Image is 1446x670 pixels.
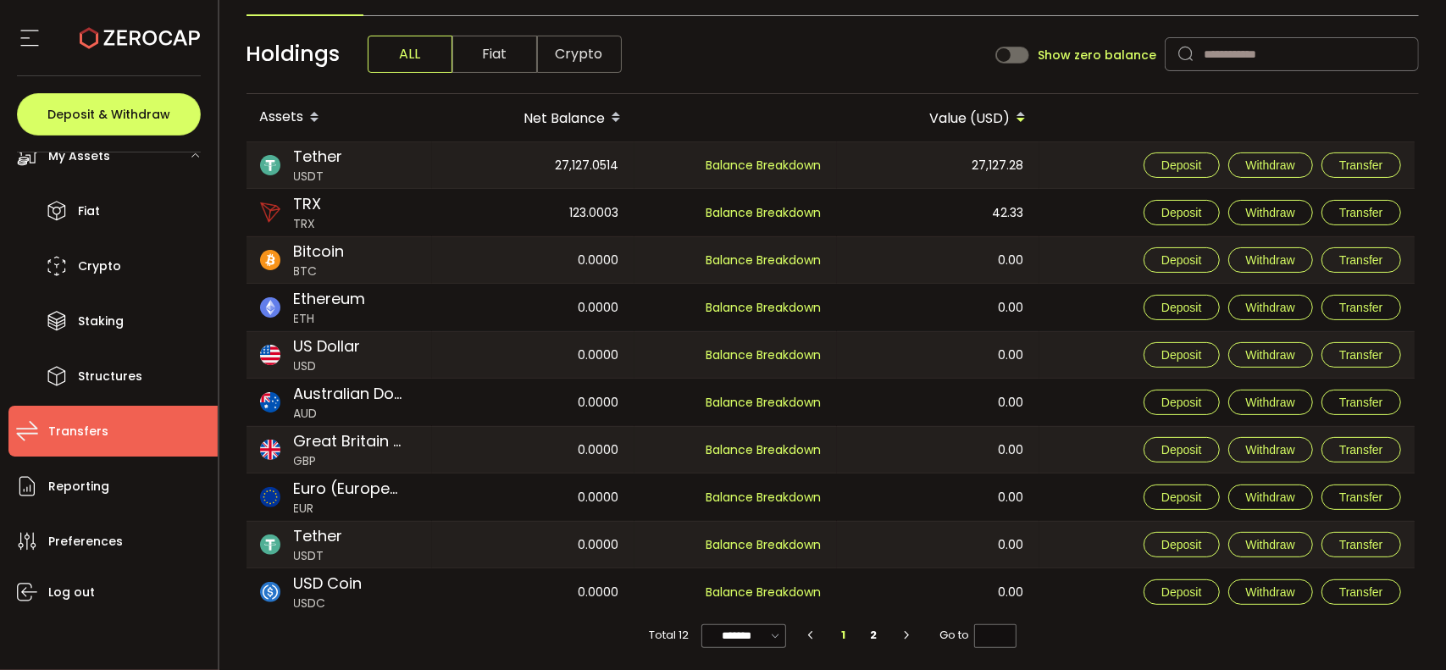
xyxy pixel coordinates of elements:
span: Balance Breakdown [706,298,822,318]
span: Structures [78,364,142,389]
span: Deposit [1161,253,1201,267]
span: Staking [78,309,124,334]
span: USDT [294,168,343,185]
div: 0.00 [837,522,1038,568]
span: Euro (European Monetary Unit) [294,477,403,500]
span: EUR [294,500,403,518]
iframe: Chat Widget [1361,589,1446,670]
div: 0.00 [837,237,1038,283]
span: Deposit [1161,396,1201,409]
span: Balance Breakdown [706,346,822,365]
div: Net Balance [432,103,634,132]
button: Deposit [1144,437,1219,462]
span: Balance Breakdown [706,535,822,555]
div: 42.33 [837,189,1038,236]
div: 0.00 [837,427,1038,473]
button: Deposit & Withdraw [17,93,201,136]
span: Show zero balance [1038,49,1156,61]
div: 0.0000 [432,284,633,331]
span: Withdraw [1246,585,1295,599]
div: 0.00 [837,568,1038,616]
button: Transfer [1321,247,1401,273]
button: Deposit [1144,295,1219,320]
img: usdt_portfolio.svg [260,534,280,555]
img: eth_portfolio.svg [260,297,280,318]
img: usdc_portfolio.svg [260,582,280,602]
button: Transfer [1321,485,1401,510]
span: Crypto [537,36,622,73]
span: Transfer [1339,585,1383,599]
span: Balance Breakdown [706,204,822,221]
div: 27,127.28 [837,142,1038,188]
span: Deposit [1161,490,1201,504]
div: 0.0000 [432,568,633,616]
span: Deposit [1161,585,1201,599]
span: AUD [294,405,403,423]
div: 0.00 [837,473,1038,521]
span: My Assets [48,144,110,169]
span: Transfers [48,419,108,444]
span: Balance Breakdown [706,157,822,174]
button: Withdraw [1228,295,1313,320]
span: GBP [294,452,403,470]
span: Holdings [247,38,341,70]
span: Transfer [1339,348,1383,362]
span: Transfer [1339,490,1383,504]
button: Transfer [1321,390,1401,415]
span: ETH [294,310,366,328]
button: Withdraw [1228,579,1313,605]
span: ALL [368,36,452,73]
button: Deposit [1144,390,1219,415]
button: Deposit [1144,532,1219,557]
button: Transfer [1321,342,1401,368]
span: Reporting [48,474,109,499]
span: Go to [939,623,1017,647]
span: Transfer [1339,301,1383,314]
span: USDT [294,547,343,565]
span: Balance Breakdown [706,393,822,413]
button: Deposit [1144,485,1219,510]
div: 27,127.0514 [432,142,633,188]
div: 0.00 [837,332,1038,378]
img: usdt_portfolio.svg [260,155,280,175]
span: US Dollar [294,335,361,357]
button: Withdraw [1228,200,1313,225]
span: Deposit [1161,443,1201,457]
span: Crypto [78,254,121,279]
button: Deposit [1144,152,1219,178]
span: Withdraw [1246,206,1295,219]
li: 1 [828,623,859,647]
div: Assets [247,103,432,132]
span: Transfer [1339,206,1383,219]
button: Withdraw [1228,485,1313,510]
span: Deposit [1161,348,1201,362]
span: Fiat [452,36,537,73]
span: Balance Breakdown [706,251,822,270]
span: Deposit [1161,538,1201,551]
button: Transfer [1321,295,1401,320]
div: 0.0000 [432,332,633,378]
span: USD Coin [294,572,363,595]
div: 0.0000 [432,379,633,426]
span: Withdraw [1246,490,1295,504]
span: Withdraw [1246,396,1295,409]
li: 2 [859,623,889,647]
span: Deposit [1161,158,1201,172]
button: Transfer [1321,437,1401,462]
img: trx_portfolio.png [260,202,280,223]
button: Withdraw [1228,437,1313,462]
button: Withdraw [1228,342,1313,368]
button: Deposit [1144,579,1219,605]
button: Transfer [1321,200,1401,225]
button: Withdraw [1228,247,1313,273]
div: 0.00 [837,284,1038,331]
span: Australian Dollar [294,382,403,405]
button: Withdraw [1228,390,1313,415]
span: TRX [294,192,322,215]
div: 123.0003 [432,189,633,236]
span: Withdraw [1246,538,1295,551]
span: Ethereum [294,287,366,310]
span: Preferences [48,529,123,554]
button: Transfer [1321,579,1401,605]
